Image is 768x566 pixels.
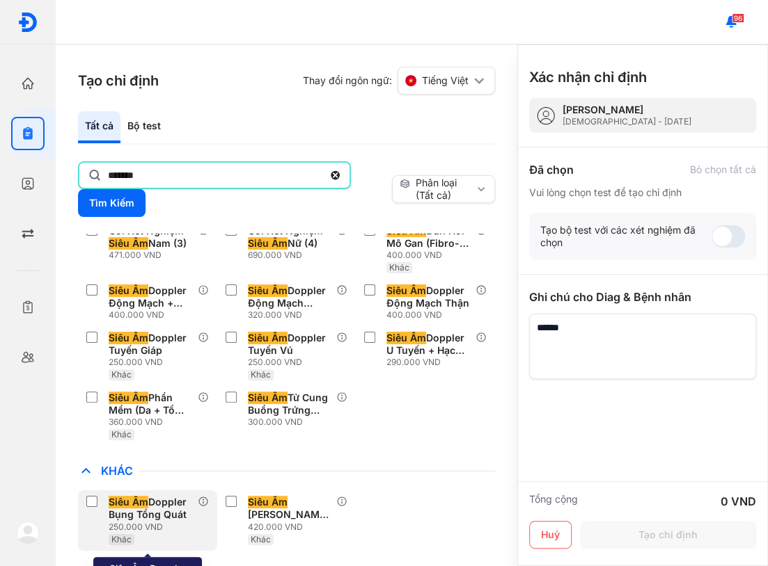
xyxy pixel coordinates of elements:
[78,111,120,143] div: Tất cả
[78,71,159,90] h3: Tạo chỉ định
[580,521,756,549] button: Tạo chỉ định
[386,332,426,344] span: Siêu Âm
[109,284,192,309] div: Doppler Động Mạch + Tĩnh [GEOGRAPHIC_DATA]
[109,309,198,321] div: 400.000 VND
[109,332,192,357] div: Doppler Tuyến Giáp
[386,357,476,368] div: 290.000 VND
[732,13,744,23] span: 96
[109,225,192,250] div: Gói Xét Nghiệm Nam (3)
[248,309,337,321] div: 320.000 VND
[251,534,271,544] span: Khác
[389,262,409,273] span: Khác
[248,391,331,417] div: Tử Cung Buồng Trứng Qua Đường Âm Đạo
[109,357,198,368] div: 250.000 VND
[109,417,198,428] div: 360.000 VND
[78,189,146,217] button: Tìm Kiếm
[248,225,331,250] div: Gói Xét Nghiệm Nữ (4)
[111,429,132,439] span: Khác
[248,496,331,521] div: [PERSON_NAME] + Màng Tim Qua Thành Ngực
[400,177,475,202] div: Phân loại (Tất cả)
[109,391,148,404] span: Siêu Âm
[251,369,271,380] span: Khác
[529,161,574,178] div: Đã chọn
[248,250,337,261] div: 690.000 VND
[248,357,337,368] div: 250.000 VND
[563,104,691,116] div: [PERSON_NAME]
[248,332,288,344] span: Siêu Âm
[109,496,148,508] span: Siêu Âm
[248,391,288,404] span: Siêu Âm
[529,521,572,549] button: Huỷ
[94,464,140,478] span: Khác
[111,369,132,380] span: Khác
[109,284,148,297] span: Siêu Âm
[111,534,132,544] span: Khác
[721,493,756,510] div: 0 VND
[248,284,288,297] span: Siêu Âm
[529,289,756,305] div: Ghi chú cho Diag & Bệnh nhân
[303,67,495,95] div: Thay đổi ngôn ngữ:
[386,225,470,250] div: Đàn Hồi Mô Gan (Fibro-scan)
[248,521,337,533] div: 420.000 VND
[422,74,469,87] span: Tiếng Việt
[563,116,691,127] div: [DEMOGRAPHIC_DATA] - [DATE]
[529,67,647,87] h3: Xác nhận chỉ định
[17,521,39,544] img: logo
[529,493,578,510] div: Tổng cộng
[109,250,198,261] div: 471.000 VND
[109,237,148,250] span: Siêu Âm
[386,250,476,261] div: 400.000 VND
[17,12,38,33] img: logo
[120,111,168,143] div: Bộ test
[248,332,331,357] div: Doppler Tuyến Vú
[529,186,756,199] div: Vui lòng chọn test để tạo chỉ định
[109,496,192,521] div: Doppler Bụng Tổng Quát
[386,284,426,297] span: Siêu Âm
[540,224,712,249] div: Tạo bộ test với các xét nghiệm đã chọn
[690,163,756,176] div: Bỏ chọn tất cả
[109,391,192,417] div: Phần Mềm (Da + Tổ Chức Dưới Da + Cơ…)
[248,496,288,508] span: Siêu Âm
[386,284,470,309] div: Doppler Động Mạch Thận
[248,417,337,428] div: 300.000 VND
[386,332,470,357] div: Doppler U Tuyến + Hạch Vùng Cổ
[386,309,476,321] div: 400.000 VND
[248,284,331,309] div: Doppler Động Mạch Cảnh Ngoài Sọ
[109,332,148,344] span: Siêu Âm
[109,521,198,533] div: 250.000 VND
[248,237,288,250] span: Siêu Âm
